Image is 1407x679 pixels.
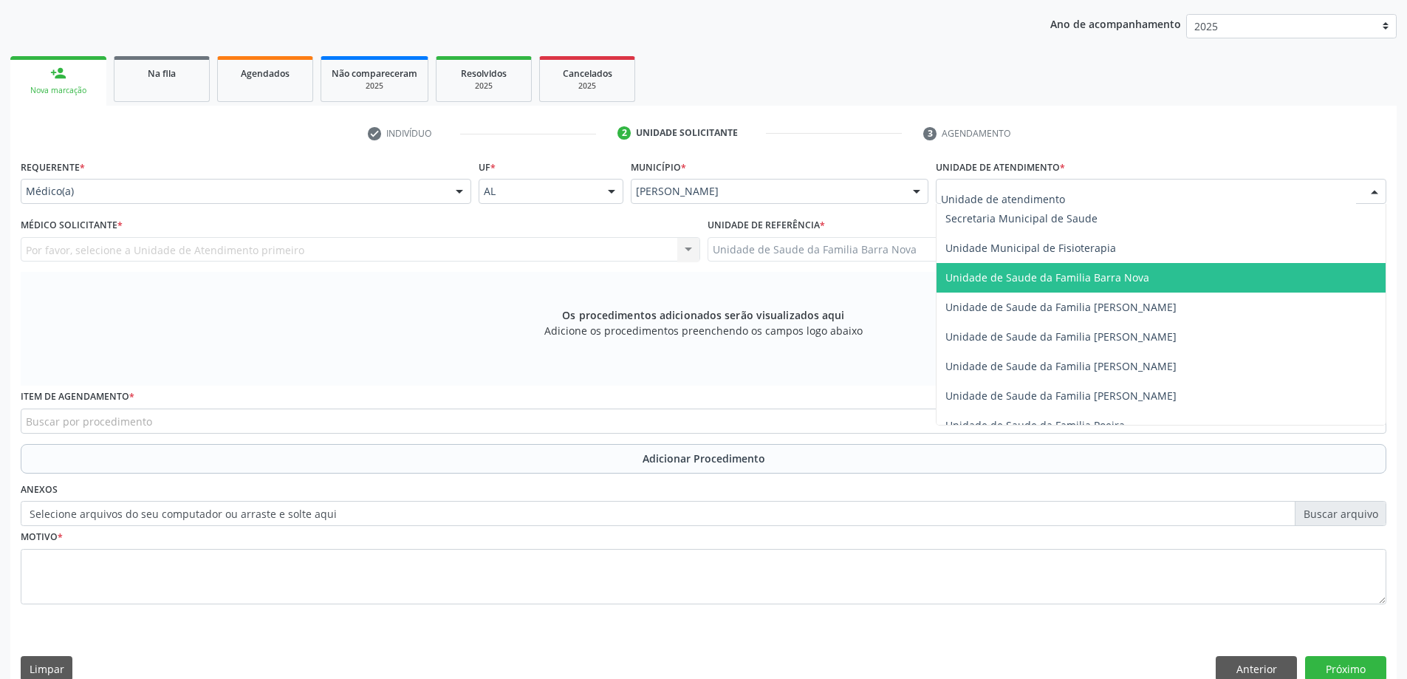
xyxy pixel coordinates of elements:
[21,156,85,179] label: Requerente
[21,444,1386,474] button: Adicionar Procedimento
[562,307,844,323] span: Os procedimentos adicionados serão visualizados aqui
[461,67,507,80] span: Resolvidos
[945,241,1116,255] span: Unidade Municipal de Fisioterapia
[563,67,612,80] span: Cancelados
[21,214,123,237] label: Médico Solicitante
[941,184,1356,214] input: Unidade de atendimento
[708,214,825,237] label: Unidade de referência
[332,81,417,92] div: 2025
[50,65,66,81] div: person_add
[631,156,686,179] label: Município
[945,300,1177,314] span: Unidade de Saude da Familia [PERSON_NAME]
[945,389,1177,403] span: Unidade de Saude da Familia [PERSON_NAME]
[21,386,134,409] label: Item de agendamento
[479,156,496,179] label: UF
[945,418,1125,432] span: Unidade de Saude da Familia Poeira
[26,184,441,199] span: Médico(a)
[544,323,863,338] span: Adicione os procedimentos preenchendo os campos logo abaixo
[241,67,290,80] span: Agendados
[945,330,1177,344] span: Unidade de Saude da Familia [PERSON_NAME]
[945,359,1177,373] span: Unidade de Saude da Familia [PERSON_NAME]
[945,211,1098,225] span: Secretaria Municipal de Saude
[148,67,176,80] span: Na fila
[484,184,594,199] span: AL
[550,81,624,92] div: 2025
[21,526,63,549] label: Motivo
[643,451,765,466] span: Adicionar Procedimento
[21,479,58,502] label: Anexos
[447,81,521,92] div: 2025
[332,67,417,80] span: Não compareceram
[636,126,738,140] div: Unidade solicitante
[936,156,1065,179] label: Unidade de atendimento
[21,85,96,96] div: Nova marcação
[945,270,1149,284] span: Unidade de Saude da Familia Barra Nova
[617,126,631,140] div: 2
[26,414,152,429] span: Buscar por procedimento
[1050,14,1181,33] p: Ano de acompanhamento
[636,184,898,199] span: [PERSON_NAME]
